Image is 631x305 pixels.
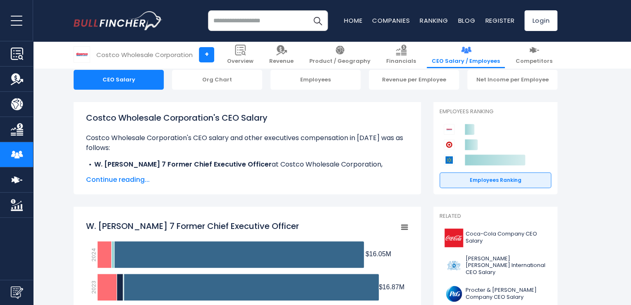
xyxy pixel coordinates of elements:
[264,41,299,68] a: Revenue
[427,41,505,68] a: CEO Salary / Employees
[444,124,454,135] img: Costco Wholesale Corporation competitors logo
[466,231,546,245] span: Coca-Cola Company CEO Salary
[445,284,463,303] img: PG logo
[269,58,294,65] span: Revenue
[90,281,98,294] text: 2023
[440,213,551,220] p: Related
[86,133,409,153] p: Costco Wholesale Corporation's CEO salary and other executives compensation in [DATE] was as foll...
[440,226,551,249] a: Coca-Cola Company CEO Salary
[227,58,253,65] span: Overview
[74,11,163,30] img: bullfincher logo
[440,108,551,115] p: Employees Ranking
[96,50,193,60] div: Costco Wholesale Corporation
[511,41,557,68] a: Competitors
[440,282,551,305] a: Procter & [PERSON_NAME] Company CEO Salary
[86,160,409,179] li: at Costco Wholesale Corporation, received a total compensation of $16.05 M in [DATE].
[445,256,463,275] img: PM logo
[420,16,448,25] a: Ranking
[270,70,361,90] div: Employees
[172,70,262,90] div: Org Chart
[199,47,214,62] a: +
[369,70,459,90] div: Revenue per Employee
[386,58,416,65] span: Financials
[94,160,272,169] b: W. [PERSON_NAME] 7 Former Chief Executive Officer
[86,112,409,124] h1: Costco Wholesale Corporation's CEO Salary
[445,229,463,247] img: KO logo
[444,155,454,165] img: Walmart competitors logo
[74,11,163,30] a: Go to homepage
[309,58,370,65] span: Product / Geography
[86,220,299,232] tspan: W. [PERSON_NAME] 7 Former Chief Executive Officer
[379,284,404,291] tspan: $16.87M
[440,172,551,188] a: Employees Ranking
[444,139,454,150] img: Target Corporation competitors logo
[432,58,500,65] span: CEO Salary / Employees
[466,255,546,276] span: [PERSON_NAME] [PERSON_NAME] International CEO Salary
[90,248,98,262] text: 2024
[304,41,375,68] a: Product / Geography
[222,41,258,68] a: Overview
[366,250,391,257] tspan: $16.05M
[516,58,552,65] span: Competitors
[381,41,421,68] a: Financials
[74,70,164,90] div: CEO Salary
[458,16,475,25] a: Blog
[86,175,409,185] span: Continue reading...
[485,16,514,25] a: Register
[466,287,546,301] span: Procter & [PERSON_NAME] Company CEO Salary
[467,70,557,90] div: Net Income per Employee
[74,47,90,62] img: COST logo
[307,10,328,31] button: Search
[440,253,551,279] a: [PERSON_NAME] [PERSON_NAME] International CEO Salary
[524,10,557,31] a: Login
[372,16,410,25] a: Companies
[344,16,362,25] a: Home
